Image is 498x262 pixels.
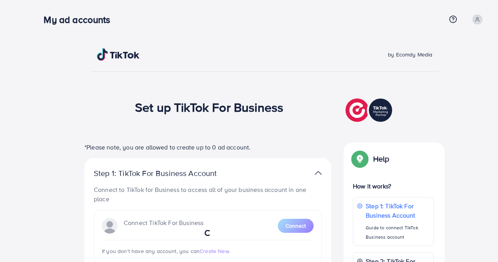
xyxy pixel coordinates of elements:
[97,48,140,61] img: TikTok
[135,100,283,114] h1: Set up TikTok For Business
[345,97,394,124] img: TikTok partner
[353,152,367,166] img: Popup guide
[373,154,389,164] p: Help
[84,142,331,152] p: *Please note, you are allowed to create up to 0 ad account.
[94,169,242,178] p: Step 1: TikTok For Business Account
[315,167,322,179] img: TikTok partner
[366,201,430,220] p: Step 1: TikTok For Business Account
[366,223,430,242] p: Guide to connect TikTok Business account
[44,14,116,25] h3: My ad accounts
[353,181,434,191] p: How it works?
[388,51,432,58] span: by Ecomdy Media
